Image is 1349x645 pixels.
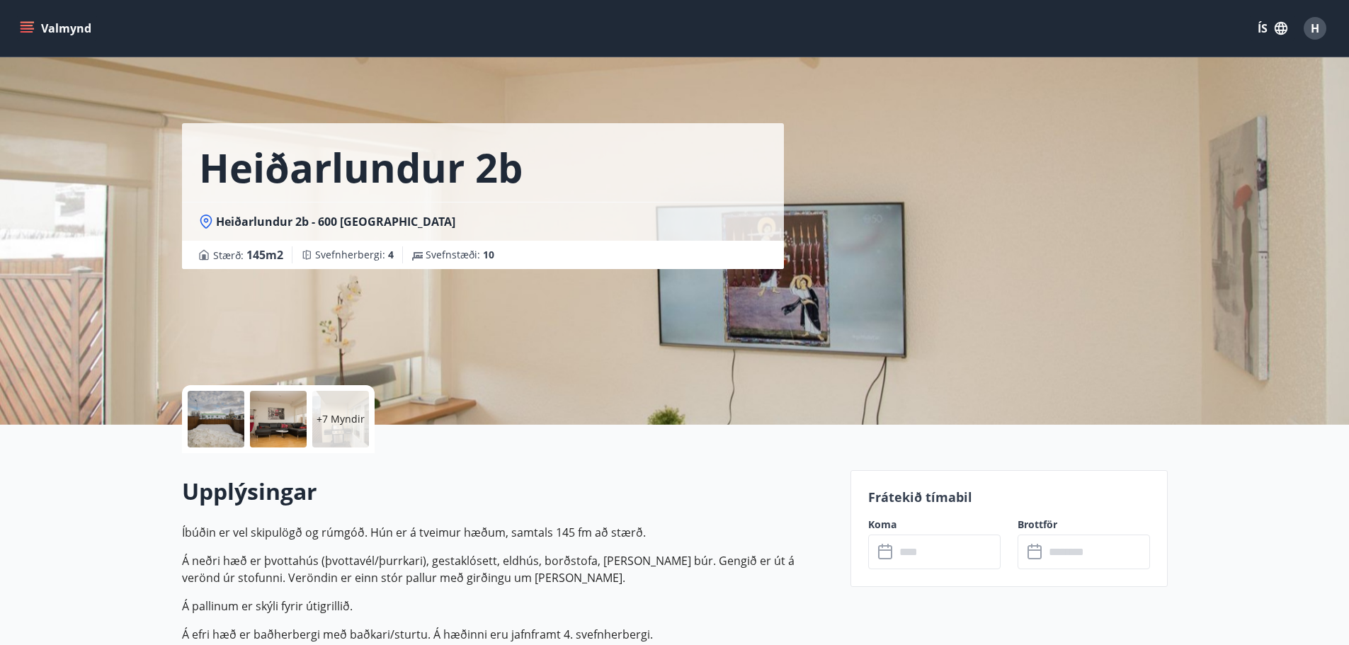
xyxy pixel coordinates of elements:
[199,140,523,194] h1: Heiðarlundur 2b
[483,248,494,261] span: 10
[213,246,283,263] span: Stærð :
[182,598,833,615] p: Á pallinum er skýli fyrir útigrillið.
[426,248,494,262] span: Svefnstæði :
[868,518,1001,532] label: Koma
[317,412,365,426] p: +7 Myndir
[868,488,1150,506] p: Frátekið tímabil
[315,248,394,262] span: Svefnherbergi :
[182,626,833,643] p: Á efri hæð er baðherbergi með baðkari/sturtu. Á hæðinni eru jafnframt 4. svefnherbergi.
[182,524,833,541] p: Íbúðin er vel skipulögð og rúmgóð. Hún er á tveimur hæðum, samtals 145 fm að stærð.
[246,247,283,263] span: 145 m2
[1298,11,1332,45] button: H
[1018,518,1150,532] label: Brottför
[17,16,97,41] button: menu
[216,214,455,229] span: Heiðarlundur 2b - 600 [GEOGRAPHIC_DATA]
[182,476,833,507] h2: Upplýsingar
[182,552,833,586] p: Á neðri hæð er þvottahús (þvottavél/þurrkari), gestaklósett, eldhús, borðstofa, [PERSON_NAME] búr...
[388,248,394,261] span: 4
[1250,16,1295,41] button: ÍS
[1311,21,1319,36] span: H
